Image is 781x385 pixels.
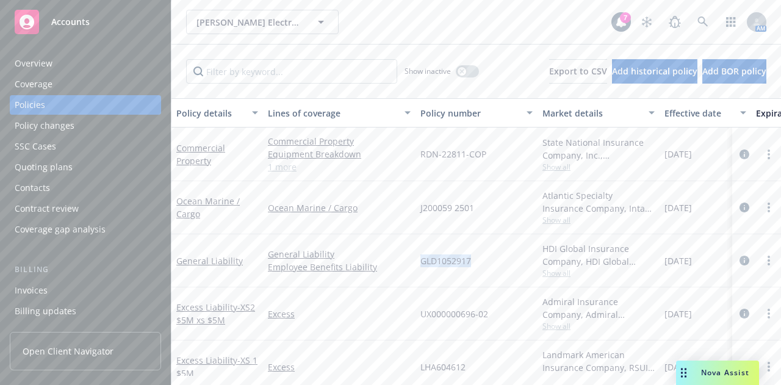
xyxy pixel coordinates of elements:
a: Switch app [719,10,743,34]
a: Report a Bug [663,10,687,34]
a: Coverage gap analysis [10,220,161,239]
div: Policy details [176,107,245,120]
div: Lines of coverage [268,107,397,120]
a: Overview [10,54,161,73]
span: Export to CSV [549,65,607,77]
span: Show all [542,162,655,172]
span: UX000000696-02 [420,308,488,320]
a: Commercial Property [268,135,411,148]
span: [DATE] [664,308,692,320]
a: Accounts [10,5,161,39]
span: Show all [542,268,655,278]
div: Policy changes [15,116,74,135]
a: 1 more [268,160,411,173]
div: Policies [15,95,45,115]
a: Excess Liability [176,354,257,379]
div: State National Insurance Company, Inc., [PERSON_NAME] Insurance, Royal & SunAlliance Insurance Ag... [542,136,655,162]
span: [PERSON_NAME] Electronic Inc. [196,16,302,29]
input: Filter by keyword... [186,59,397,84]
a: General Liability [268,248,411,261]
div: Coverage [15,74,52,94]
span: Accounts [51,17,90,27]
a: more [761,200,776,215]
div: Coverage gap analysis [15,220,106,239]
a: circleInformation [737,147,752,162]
span: [DATE] [664,201,692,214]
a: Stop snowing [635,10,659,34]
a: SSC Cases [10,137,161,156]
a: Ocean Marine / Cargo [176,195,240,220]
a: Commercial Property [176,142,225,167]
a: Equipment Breakdown [268,148,411,160]
div: Billing updates [15,301,76,321]
div: Billing [10,264,161,276]
div: Invoices [15,281,48,300]
div: 7 [620,12,631,23]
a: more [761,359,776,374]
a: Excess [268,308,411,320]
div: Contacts [15,178,50,198]
span: [DATE] [664,361,692,373]
div: Market details [542,107,641,120]
a: Contacts [10,178,161,198]
button: [PERSON_NAME] Electronic Inc. [186,10,339,34]
a: Policies [10,95,161,115]
button: Add historical policy [612,59,697,84]
span: Show all [542,321,655,331]
button: Lines of coverage [263,98,416,128]
button: Market details [538,98,660,128]
a: Ocean Marine / Cargo [268,201,411,214]
span: LHA604612 [420,361,466,373]
a: General Liability [176,255,243,267]
span: Show all [542,215,655,225]
span: Show all [542,374,655,384]
a: more [761,147,776,162]
div: Landmark American Insurance Company, RSUI Group, Amwins [542,348,655,374]
div: HDI Global Insurance Company, HDI Global Insurance Company [542,242,655,268]
div: Admiral Insurance Company, Admiral Insurance Group ([PERSON_NAME] Corporation), [GEOGRAPHIC_DATA] [542,295,655,321]
span: Show inactive [405,66,451,76]
a: circleInformation [737,200,752,215]
div: Drag to move [676,361,691,385]
a: circleInformation [737,253,752,268]
a: more [761,306,776,321]
span: Add BOR policy [702,65,766,77]
a: Employee Benefits Liability [268,261,411,273]
span: GLD1052917 [420,254,471,267]
a: Quoting plans [10,157,161,177]
a: Coverage [10,74,161,94]
a: Excess Liability [176,301,255,326]
span: Add historical policy [612,65,697,77]
div: SSC Cases [15,137,56,156]
a: Invoices [10,281,161,300]
span: RDN-22811-COP [420,148,486,160]
button: Nova Assist [676,361,759,385]
span: J200059 2501 [420,201,474,214]
a: Policy changes [10,116,161,135]
div: Contract review [15,199,79,218]
div: Quoting plans [15,157,73,177]
span: Open Client Navigator [23,345,113,358]
a: Excess [268,361,411,373]
a: circleInformation [737,359,752,374]
button: Effective date [660,98,751,128]
span: [DATE] [664,148,692,160]
a: Contract review [10,199,161,218]
a: Search [691,10,715,34]
div: Effective date [664,107,733,120]
button: Policy details [171,98,263,128]
div: Atlantic Specialty Insurance Company, Intact Insurance, Royal & SunAlliance Insurance Agency LLC [542,189,655,215]
div: Overview [15,54,52,73]
button: Export to CSV [549,59,607,84]
a: circleInformation [737,306,752,321]
div: Policy number [420,107,519,120]
button: Policy number [416,98,538,128]
button: Add BOR policy [702,59,766,84]
a: more [761,253,776,268]
span: Nova Assist [701,367,749,378]
a: Billing updates [10,301,161,321]
span: [DATE] [664,254,692,267]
